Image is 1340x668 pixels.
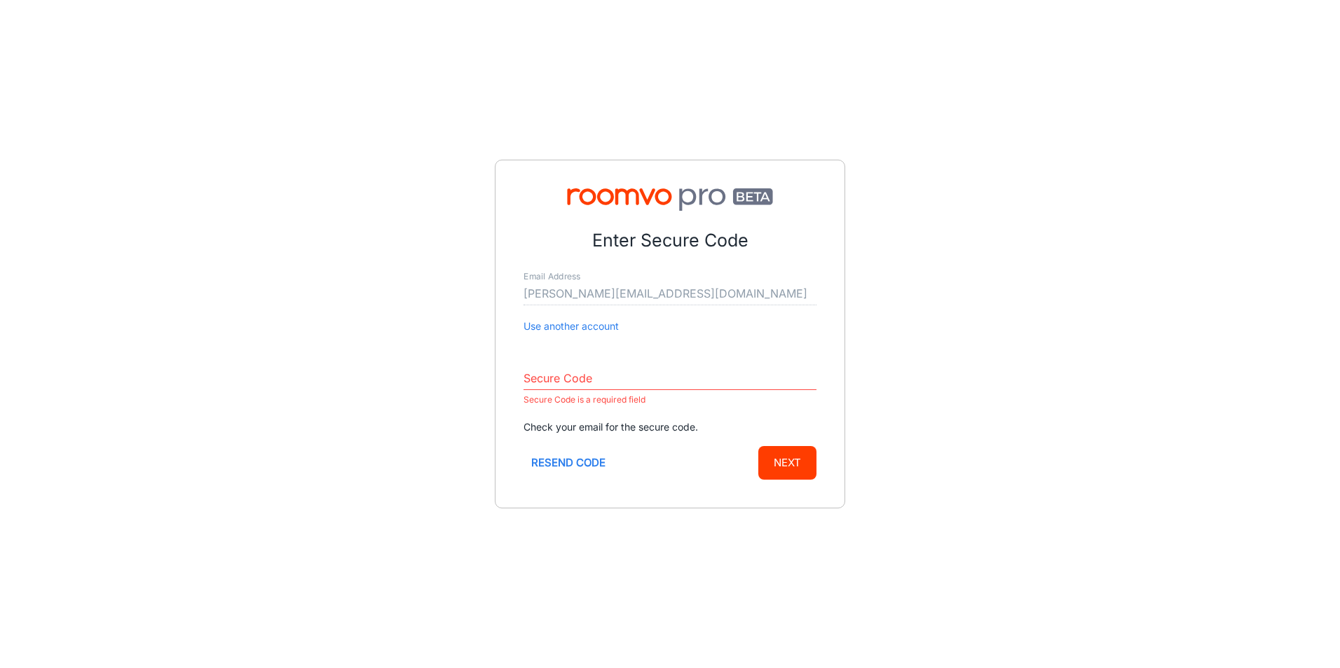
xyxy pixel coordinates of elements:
button: Use another account [524,319,619,334]
p: Enter Secure Code [524,228,816,254]
img: Roomvo PRO Beta [524,188,816,211]
button: Next [758,446,816,480]
input: Enter secure code [524,368,816,390]
p: Secure Code is a required field [524,391,816,408]
p: Check your email for the secure code. [524,419,816,435]
label: Email Address [524,270,580,282]
input: myname@example.com [524,283,816,305]
button: Resend code [524,446,613,480]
